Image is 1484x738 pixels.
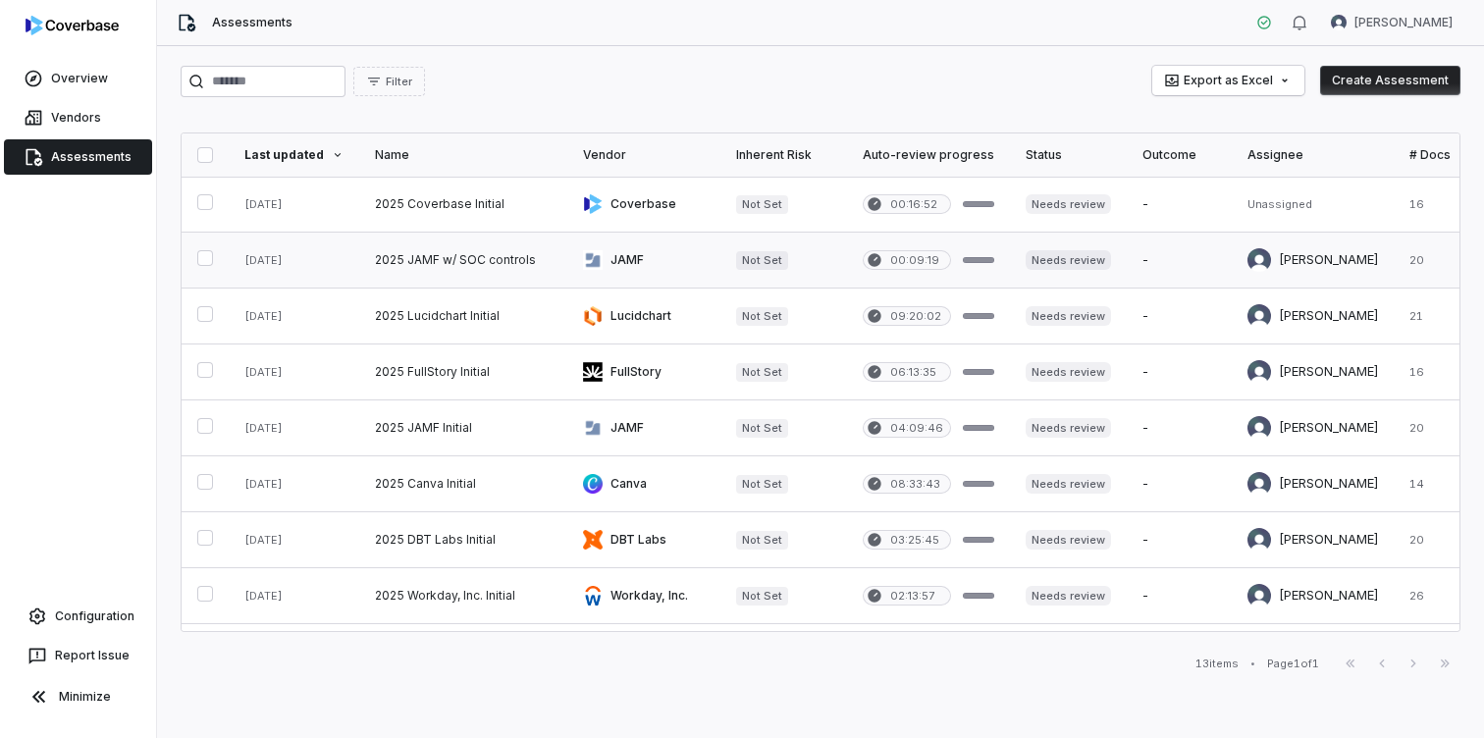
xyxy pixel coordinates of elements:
[583,147,705,163] div: Vendor
[863,147,994,163] div: Auto-review progress
[1331,15,1347,30] img: Kim Kambarami avatar
[1320,66,1460,95] button: Create Assessment
[1247,304,1271,328] img: Kim Kambarami avatar
[1142,147,1216,163] div: Outcome
[386,75,412,89] span: Filter
[8,677,148,716] button: Minimize
[1354,15,1453,30] span: [PERSON_NAME]
[1152,66,1304,95] button: Export as Excel
[1247,248,1271,272] img: Kim Kambarami avatar
[1127,177,1232,233] td: -
[8,599,148,634] a: Configuration
[353,67,425,96] button: Filter
[1127,233,1232,289] td: -
[4,139,152,175] a: Assessments
[1250,657,1255,670] div: •
[1247,360,1271,384] img: Kim Kambarami avatar
[1247,416,1271,440] img: Kim Kambarami avatar
[1267,657,1319,671] div: Page 1 of 1
[375,147,552,163] div: Name
[1409,147,1451,163] div: # Docs
[212,15,292,30] span: Assessments
[1247,584,1271,607] img: Kim Kambarami avatar
[736,147,831,163] div: Inherent Risk
[244,147,344,163] div: Last updated
[1127,456,1232,512] td: -
[1247,147,1378,163] div: Assignee
[1127,289,1232,344] td: -
[4,61,152,96] a: Overview
[1026,147,1111,163] div: Status
[1247,472,1271,496] img: Kim Kambarami avatar
[1127,624,1232,680] td: -
[8,638,148,673] button: Report Issue
[1127,400,1232,456] td: -
[1127,344,1232,400] td: -
[1195,657,1239,671] div: 13 items
[1247,528,1271,552] img: Kim Kambarami avatar
[1319,8,1464,37] button: Kim Kambarami avatar[PERSON_NAME]
[26,16,119,35] img: logo-D7KZi-bG.svg
[1127,512,1232,568] td: -
[4,100,152,135] a: Vendors
[1127,568,1232,624] td: -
